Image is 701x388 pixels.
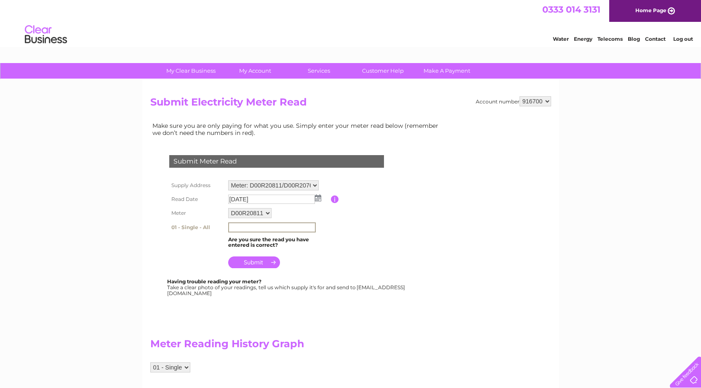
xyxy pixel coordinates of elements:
div: Clear Business is a trading name of Verastar Limited (registered in [GEOGRAPHIC_DATA] No. 3667643... [152,5,550,41]
b: Having trouble reading your meter? [167,278,261,285]
input: Submit [228,256,280,268]
a: Log out [673,36,693,42]
div: Take a clear photo of your readings, tell us which supply it's for and send to [EMAIL_ADDRESS][DO... [167,279,406,296]
a: Customer Help [348,63,418,79]
td: Are you sure the read you have entered is correct? [226,235,331,251]
a: Make A Payment [412,63,482,79]
th: Meter [167,206,226,220]
img: ... [315,195,321,201]
a: Contact [645,36,666,42]
div: Account number [476,96,551,106]
a: Telecoms [597,36,623,42]
a: Water [553,36,569,42]
td: Make sure you are only paying for what you use. Simply enter your meter read below (remember we d... [150,120,445,138]
th: Read Date [167,193,226,206]
div: Submit Meter Read [169,155,384,168]
h2: Meter Reading History Graph [150,338,445,354]
a: My Account [220,63,290,79]
a: My Clear Business [156,63,226,79]
th: Supply Address [167,178,226,193]
a: Services [284,63,354,79]
a: Blog [628,36,640,42]
th: 01 - Single - All [167,220,226,235]
a: Energy [574,36,592,42]
input: Information [331,195,339,203]
h2: Submit Electricity Meter Read [150,96,551,112]
a: 0333 014 3131 [542,4,600,15]
img: logo.png [24,22,67,48]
